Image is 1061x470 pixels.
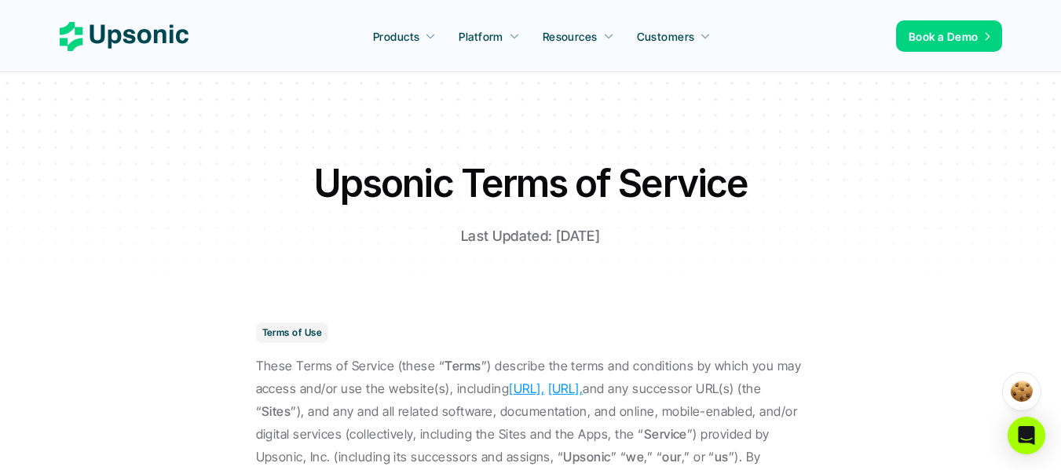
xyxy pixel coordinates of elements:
p: Customers [637,28,695,45]
p: Platform [459,28,503,45]
strong: we [626,449,644,465]
div: Open Intercom Messenger [1008,417,1045,454]
strong: Sites [262,403,291,419]
a: [URL], [509,381,544,396]
strong: Upsonic [563,449,610,465]
p: Products [373,28,419,45]
a: [URL], [548,381,584,396]
strong: Service [644,426,687,442]
p: Book a Demo [909,28,979,45]
p: Resources [543,28,598,45]
p: Last Updated: [DATE] [335,225,727,248]
strong: Terms [445,358,481,373]
p: Terms of Use [262,327,323,338]
a: Products [364,22,445,50]
h1: Upsonic Terms of Service [256,157,806,209]
strong: our [662,449,681,465]
strong: us [715,449,729,465]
